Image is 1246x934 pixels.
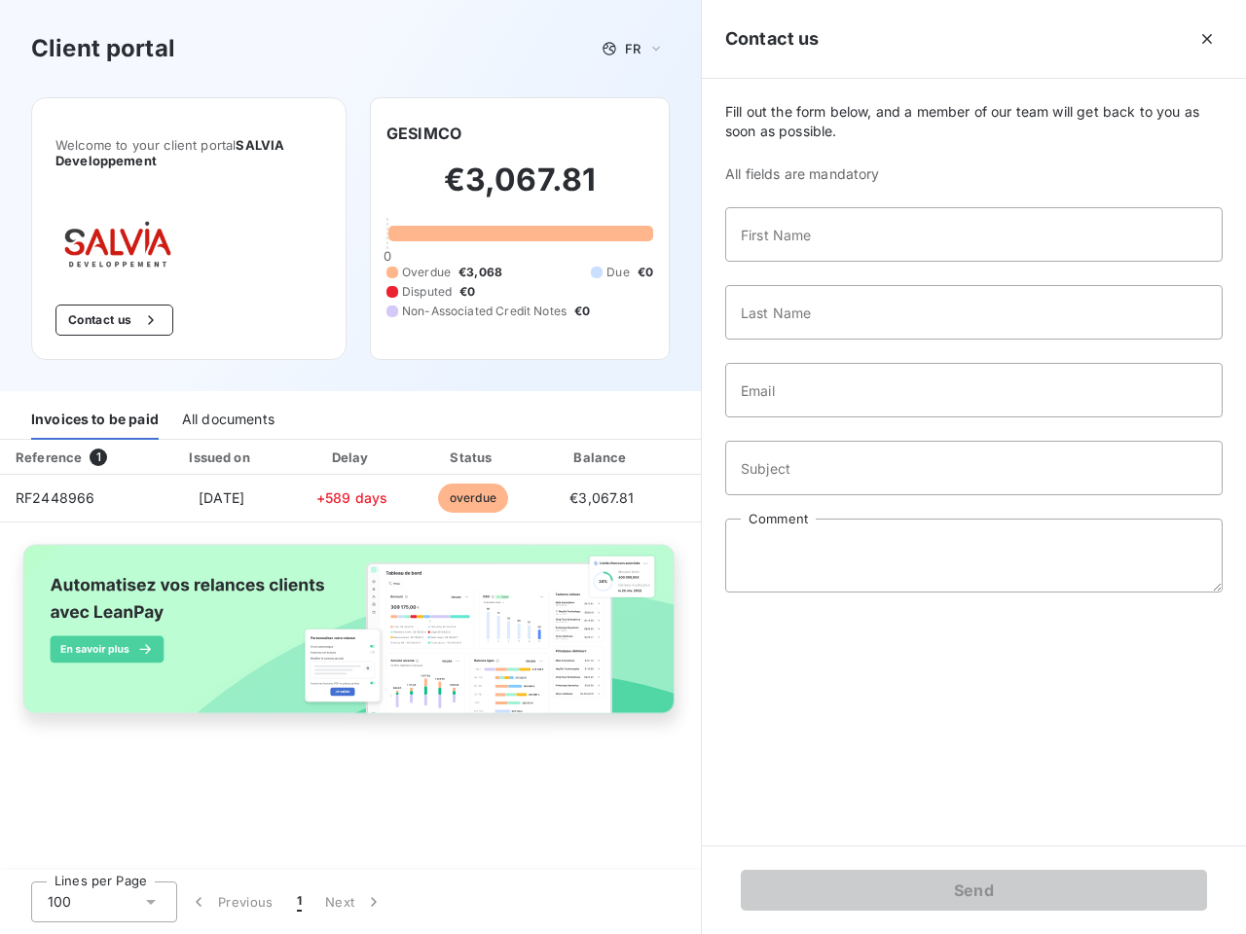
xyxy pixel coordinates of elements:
span: 1 [297,892,302,912]
span: €0 [459,283,475,301]
button: Next [313,881,395,922]
input: placeholder [725,285,1223,340]
button: 1 [285,881,313,922]
span: +589 days [316,489,387,506]
span: All fields are mandatory [725,164,1223,184]
span: Due [606,264,629,281]
span: RF2448966 [16,489,94,506]
span: FR [625,41,641,56]
span: 100 [48,892,71,912]
span: €3,068 [458,264,502,281]
div: Reference [16,449,82,465]
div: Status [415,448,531,467]
div: Invoices to be paid [31,399,159,440]
h6: GESIMCO [386,122,461,145]
h3: Client portal [31,31,175,66]
span: overdue [438,484,508,513]
button: Send [741,870,1207,911]
span: €0 [638,264,653,281]
div: Delay [297,448,408,467]
button: Contact us [55,305,173,336]
img: Company logo [55,215,180,273]
span: [DATE] [199,489,244,506]
button: Previous [177,881,285,922]
h2: €3,067.81 [386,161,653,219]
h5: Contact us [725,25,820,53]
span: Fill out the form below, and a member of our team will get back to you as soon as possible. [725,102,1223,141]
span: 0 [384,248,391,264]
input: placeholder [725,207,1223,262]
div: Issued on [154,448,288,467]
span: SALVIA Developpement [55,137,284,168]
input: placeholder [725,363,1223,417]
span: Non-Associated Credit Notes [402,303,567,320]
span: Disputed [402,283,452,301]
div: All documents [182,399,275,440]
input: placeholder [725,441,1223,495]
span: €3,067.81 [569,489,634,506]
span: Welcome to your client portal [55,137,322,168]
span: 1 [90,449,107,466]
img: banner [8,534,693,742]
div: Balance [538,448,665,467]
span: Overdue [402,264,451,281]
span: €0 [574,303,590,320]
div: PDF [673,448,771,467]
